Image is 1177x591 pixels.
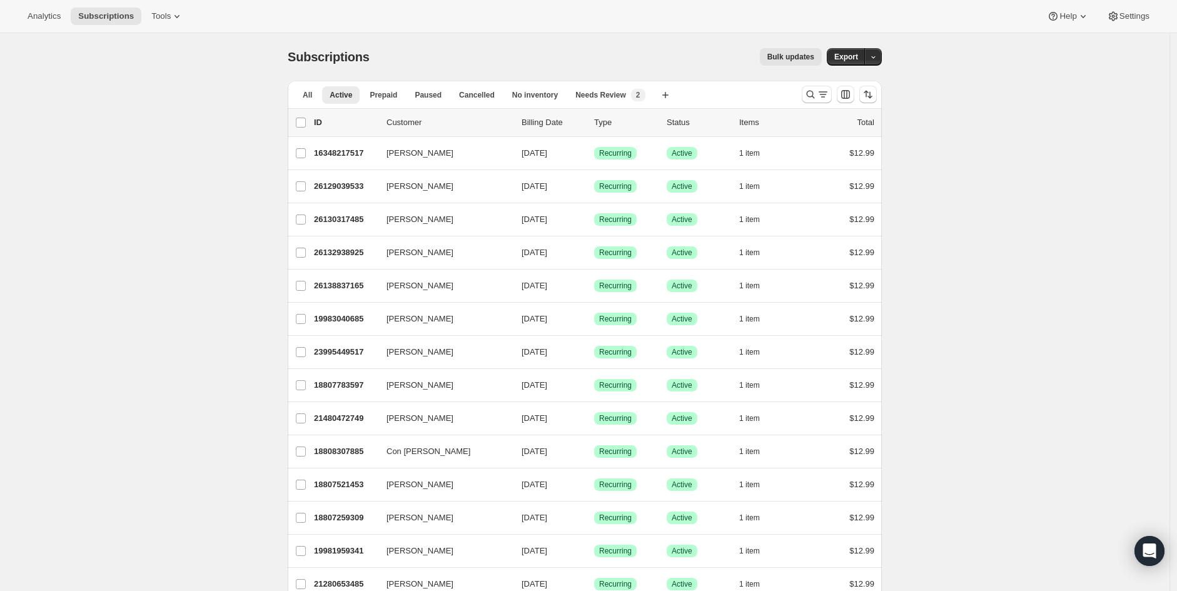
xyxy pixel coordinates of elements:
[288,50,370,64] span: Subscriptions
[739,116,802,129] div: Items
[522,215,547,224] span: [DATE]
[672,215,692,225] span: Active
[739,376,774,394] button: 1 item
[386,280,453,292] span: [PERSON_NAME]
[599,215,632,225] span: Recurring
[314,213,376,226] p: 26130317485
[739,443,774,460] button: 1 item
[522,181,547,191] span: [DATE]
[1099,8,1157,25] button: Settings
[672,447,692,457] span: Active
[599,413,632,423] span: Recurring
[379,442,504,462] button: Con [PERSON_NAME]
[314,412,376,425] p: 21480472749
[802,86,832,103] button: Search and filter results
[849,513,874,522] span: $12.99
[575,90,626,100] span: Needs Review
[739,347,760,357] span: 1 item
[739,413,760,423] span: 1 item
[739,447,760,457] span: 1 item
[827,48,866,66] button: Export
[415,90,442,100] span: Paused
[386,512,453,524] span: [PERSON_NAME]
[849,148,874,158] span: $12.99
[314,445,376,458] p: 18808307885
[849,380,874,390] span: $12.99
[672,281,692,291] span: Active
[672,181,692,191] span: Active
[599,480,632,490] span: Recurring
[739,579,760,589] span: 1 item
[330,90,352,100] span: Active
[849,413,874,423] span: $12.99
[314,478,376,491] p: 18807521453
[314,476,874,493] div: 18807521453[PERSON_NAME][DATE]SuccessRecurringSuccessActive1 item$12.99
[739,310,774,328] button: 1 item
[849,314,874,323] span: $12.99
[599,148,632,158] span: Recurring
[739,178,774,195] button: 1 item
[314,147,376,159] p: 16348217517
[314,116,874,129] div: IDCustomerBilling DateTypeStatusItemsTotal
[303,90,312,100] span: All
[386,147,453,159] span: [PERSON_NAME]
[522,413,547,423] span: [DATE]
[849,215,874,224] span: $12.99
[672,380,692,390] span: Active
[314,578,376,590] p: 21280653485
[1039,8,1096,25] button: Help
[599,513,632,523] span: Recurring
[386,379,453,391] span: [PERSON_NAME]
[151,11,171,21] span: Tools
[672,546,692,556] span: Active
[459,90,495,100] span: Cancelled
[522,380,547,390] span: [DATE]
[314,313,376,325] p: 19983040685
[314,280,376,292] p: 26138837165
[672,513,692,523] span: Active
[834,52,858,62] span: Export
[599,314,632,324] span: Recurring
[849,281,874,290] span: $12.99
[379,143,504,163] button: [PERSON_NAME]
[379,342,504,362] button: [PERSON_NAME]
[379,541,504,561] button: [PERSON_NAME]
[857,116,874,129] p: Total
[314,346,376,358] p: 23995449517
[655,86,675,104] button: Create new view
[739,509,774,527] button: 1 item
[386,180,453,193] span: [PERSON_NAME]
[1059,11,1076,21] span: Help
[739,181,760,191] span: 1 item
[739,546,760,556] span: 1 item
[599,281,632,291] span: Recurring
[314,410,874,427] div: 21480472749[PERSON_NAME][DATE]SuccessRecurringSuccessActive1 item$12.99
[599,546,632,556] span: Recurring
[599,347,632,357] span: Recurring
[314,376,874,394] div: 18807783597[PERSON_NAME][DATE]SuccessRecurringSuccessActive1 item$12.99
[672,347,692,357] span: Active
[739,244,774,261] button: 1 item
[20,8,68,25] button: Analytics
[739,410,774,427] button: 1 item
[739,542,774,560] button: 1 item
[739,480,760,490] span: 1 item
[849,181,874,191] span: $12.99
[739,211,774,228] button: 1 item
[314,144,874,162] div: 16348217517[PERSON_NAME][DATE]SuccessRecurringSuccessActive1 item$12.99
[370,90,397,100] span: Prepaid
[78,11,134,21] span: Subscriptions
[767,52,814,62] span: Bulk updates
[386,346,453,358] span: [PERSON_NAME]
[739,281,760,291] span: 1 item
[739,248,760,258] span: 1 item
[386,545,453,557] span: [PERSON_NAME]
[1134,536,1164,566] div: Open Intercom Messenger
[667,116,729,129] p: Status
[672,248,692,258] span: Active
[379,475,504,495] button: [PERSON_NAME]
[314,379,376,391] p: 18807783597
[739,513,760,523] span: 1 item
[379,408,504,428] button: [PERSON_NAME]
[314,178,874,195] div: 26129039533[PERSON_NAME][DATE]SuccessRecurringSuccessActive1 item$12.99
